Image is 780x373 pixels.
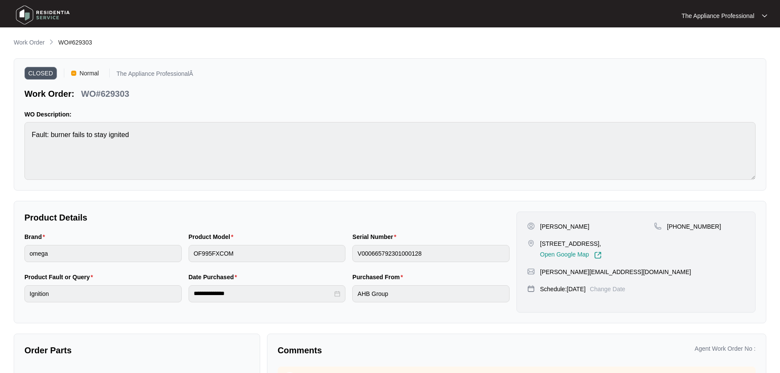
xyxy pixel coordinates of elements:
input: Product Model [189,245,346,262]
input: Brand [24,245,182,262]
img: Link-External [594,251,602,259]
a: Work Order [12,38,46,48]
p: [PHONE_NUMBER] [667,222,721,231]
p: WO#629303 [81,88,129,100]
label: Brand [24,233,48,241]
span: Normal [76,67,102,80]
p: The Appliance ProfessionalÂ [117,71,193,80]
img: map-pin [527,268,535,275]
span: WO#629303 [58,39,92,46]
img: map-pin [527,239,535,247]
p: Comments [278,344,511,356]
p: WO Description: [24,110,756,119]
label: Product Model [189,233,237,241]
p: Schedule: [DATE] [540,285,585,293]
img: map-pin [654,222,662,230]
p: Work Order [14,38,45,47]
label: Purchased From [352,273,406,281]
p: The Appliance Professional [681,12,754,20]
input: Serial Number [352,245,510,262]
p: Agent Work Order No : [695,344,756,353]
textarea: Fault: burner fails to stay ignited [24,122,756,180]
p: [PERSON_NAME][EMAIL_ADDRESS][DOMAIN_NAME] [540,268,691,276]
a: Open Google Map [540,251,602,259]
input: Purchased From [352,285,510,302]
img: dropdown arrow [762,14,767,18]
p: Change Date [590,285,625,293]
label: Serial Number [352,233,399,241]
img: map-pin [527,285,535,292]
p: [STREET_ADDRESS], [540,239,602,248]
input: Product Fault or Query [24,285,182,302]
p: Order Parts [24,344,249,356]
p: [PERSON_NAME] [540,222,589,231]
img: user-pin [527,222,535,230]
span: CLOSED [24,67,57,80]
p: Product Details [24,212,510,224]
img: Vercel Logo [71,71,76,76]
img: chevron-right [48,39,55,45]
p: Work Order: [24,88,74,100]
img: residentia service logo [13,2,73,28]
label: Date Purchased [189,273,240,281]
input: Date Purchased [194,289,333,298]
label: Product Fault or Query [24,273,96,281]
